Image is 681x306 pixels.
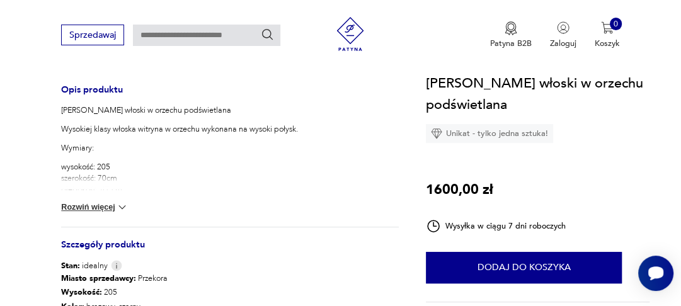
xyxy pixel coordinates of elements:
[610,18,622,30] div: 0
[61,32,123,40] a: Sprzedawaj
[490,38,532,49] p: Patyna B2B
[550,21,576,49] button: Zaloguj
[61,25,123,45] button: Sprzedawaj
[601,21,614,34] img: Ikona koszyka
[61,161,399,195] p: wysokość: 205 szerokość: 70cm głębokość: 47 cm
[61,201,129,213] button: Rozwiń więcej
[426,179,493,201] p: 1600,00 zł
[426,124,553,143] div: Unikat - tylko jedna sztuka!
[61,105,399,116] p: [PERSON_NAME] włoski w orzechu podświetlana
[638,256,673,291] iframe: Smartsupp widget button
[426,219,566,234] div: Wysyłka w ciągu 7 dni roboczych
[61,260,108,271] span: idealny
[490,21,532,49] a: Ikona medaluPatyna B2B
[431,128,442,139] img: Ikona diamentu
[595,21,620,49] button: 0Koszyk
[61,142,399,154] p: Wymiary:
[261,28,275,42] button: Szukaj
[61,286,102,298] b: Wysokość :
[505,21,517,35] img: Ikona medalu
[557,21,569,34] img: Ikonka użytkownika
[426,252,622,283] button: Dodaj do koszyka
[490,21,532,49] button: Patyna B2B
[61,123,399,135] p: Wysokiej klasy włoska witryna w orzechu wykonana na wysoki połysk.
[595,38,620,49] p: Koszyk
[329,17,372,51] img: Patyna - sklep z meblami i dekoracjami vintage
[61,86,399,105] h3: Opis produktu
[116,201,129,213] img: chevron down
[61,285,171,300] p: 205
[61,260,80,271] b: Stan:
[61,241,399,260] h3: Szczegóły produktu
[61,271,171,286] p: Przekora
[111,260,122,271] img: Info icon
[550,38,576,49] p: Zaloguj
[426,72,650,115] h1: [PERSON_NAME] włoski w orzechu podświetlana
[61,273,136,284] b: Miasto sprzedawcy :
